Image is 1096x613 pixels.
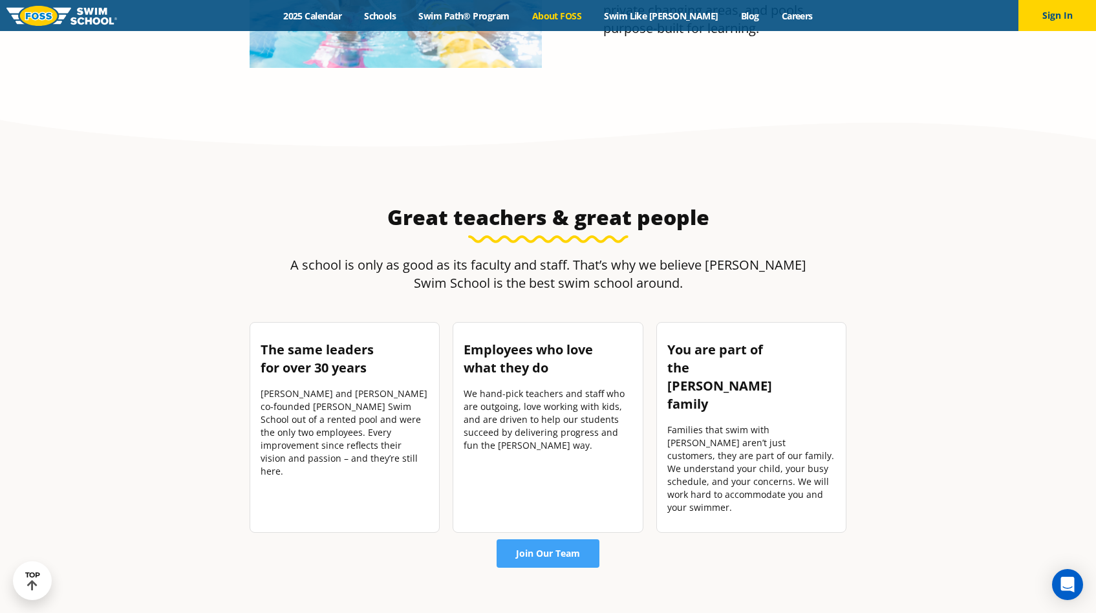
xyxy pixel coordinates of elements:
[667,424,836,514] div: Families that swim with [PERSON_NAME] aren’t just customers, they are part of our family. We unde...
[407,10,521,22] a: Swim Path® Program
[516,549,580,558] span: Join Our Team
[6,6,117,26] img: FOSS Swim School Logo
[25,571,40,591] div: TOP
[272,10,353,22] a: 2025 Calendar
[521,10,593,22] a: About FOSS
[593,10,730,22] a: Swim Like [PERSON_NAME]
[464,387,632,452] p: We hand-pick teachers and staff who are outgoing, love working with kids, and are driven to help ...
[464,341,593,376] b: Employees who love what they do
[497,539,599,568] a: Join Our Team
[770,10,824,22] a: Careers
[353,10,407,22] a: Schools
[261,387,429,478] p: [PERSON_NAME] and [PERSON_NAME] co-founded [PERSON_NAME] Swim School out of a rented pool and wer...
[261,341,374,376] b: The same leaders for over 30 years
[285,256,811,292] p: A school is only as good as its faculty and staff. That’s why we believe [PERSON_NAME] Swim Schoo...
[243,204,854,230] h3: Great teachers & great people
[729,10,770,22] a: Blog
[1052,569,1083,600] div: Open Intercom Messenger
[667,341,772,413] strong: You are part of the [PERSON_NAME] family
